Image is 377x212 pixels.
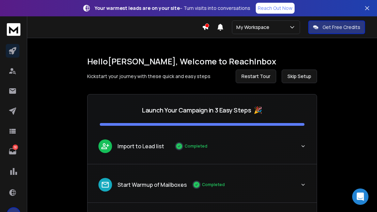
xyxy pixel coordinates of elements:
p: 32 [13,145,18,150]
p: Completed [202,182,225,187]
p: Start Warmup of Mailboxes [117,181,187,189]
p: Completed [185,143,207,149]
a: 32 [6,145,19,158]
button: Skip Setup [282,70,317,83]
p: Get Free Credits [323,24,360,31]
a: Reach Out Now [256,3,295,14]
div: Open Intercom Messenger [352,188,368,205]
button: leadImport to Lead listCompleted [88,134,317,164]
button: Get Free Credits [308,20,365,34]
span: Skip Setup [287,73,311,80]
p: Import to Lead list [117,142,164,150]
p: Launch Your Campaign in 3 Easy Steps [142,105,251,115]
button: Restart Tour [236,70,276,83]
button: leadStart Warmup of MailboxesCompleted [88,172,317,202]
p: Reach Out Now [258,5,293,12]
p: – Turn visits into conversations [95,5,250,12]
strong: Your warmest leads are on your site [95,5,180,11]
p: Kickstart your journey with these quick and easy steps [87,73,210,80]
p: My Workspace [236,24,272,31]
img: lead [101,142,110,150]
h1: Hello [PERSON_NAME] , Welcome to ReachInbox [87,56,317,67]
img: logo [7,23,20,36]
img: lead [101,180,110,189]
span: 🎉 [254,105,262,115]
